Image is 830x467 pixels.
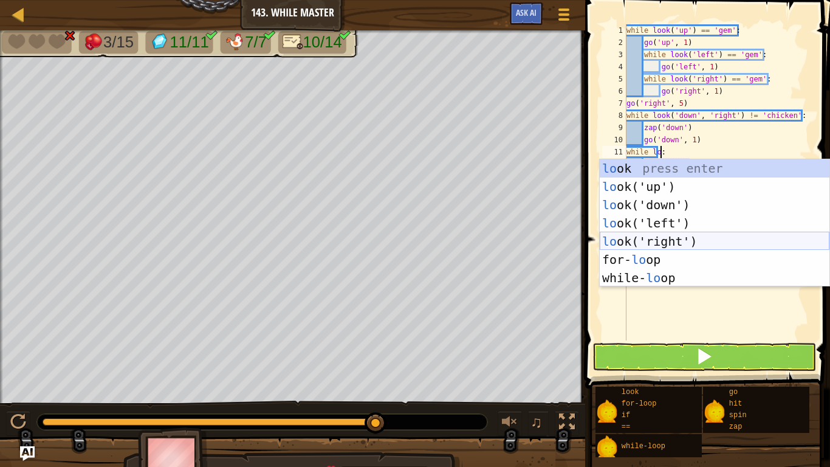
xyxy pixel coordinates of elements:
div: 5 [602,73,626,85]
div: 11 [602,146,626,158]
span: go [729,388,738,396]
div: 6 [602,85,626,97]
span: look [622,388,639,396]
img: portrait.png [595,400,619,423]
span: if [622,411,630,420]
span: spin [729,411,747,420]
span: 11/11 [170,33,209,51]
img: portrait.png [595,435,619,458]
div: 4 [602,61,626,73]
button: Shift+Enter: Run current code. [592,343,816,371]
div: 1 [602,24,626,36]
span: zap [729,423,743,431]
span: 3/15 [103,33,134,51]
button: Ask AI [20,446,35,461]
span: for-loop [622,400,657,408]
button: Ask AI [510,2,543,25]
li: Friends must survive. [221,31,271,54]
div: 7 [602,97,626,109]
span: hit [729,400,743,408]
img: portrait.png [703,400,726,423]
span: == [622,423,630,431]
div: 2 [602,36,626,49]
div: 3 [602,49,626,61]
button: ♫ [528,411,549,436]
div: 12 [602,158,626,170]
span: 10/14 [303,33,342,51]
li: Your hero must survive. [2,31,71,54]
li: Collect the gems. [145,31,213,54]
li: Only 14 lines of code [278,31,346,54]
span: Ask AI [516,7,537,18]
button: Show game menu [549,2,579,31]
span: 7/7 [245,33,267,51]
span: while-loop [622,442,665,451]
button: Toggle fullscreen [555,411,579,436]
div: 9 [602,122,626,134]
button: Adjust volume [498,411,522,436]
div: 8 [602,109,626,122]
span: ♫ [530,413,543,431]
button: Ctrl + P: Play [6,411,30,436]
div: 10 [602,134,626,146]
li: Defeat the enemies. [79,31,139,54]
